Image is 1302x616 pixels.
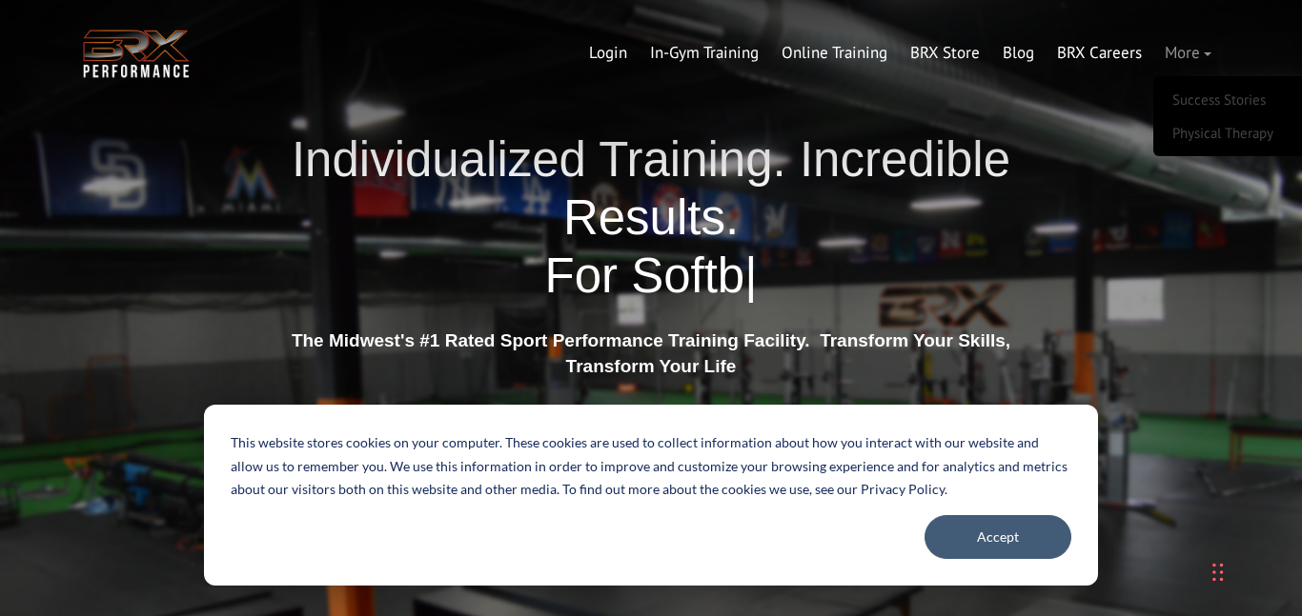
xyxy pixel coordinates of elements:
[744,248,757,303] span: |
[991,30,1046,76] a: Blog
[1046,30,1153,76] a: BRX Careers
[292,330,1010,376] strong: The Midwest's #1 Rated Sport Performance Training Facility. Transform Your Skills, Transform Your...
[770,30,899,76] a: Online Training
[639,30,770,76] a: In-Gym Training
[204,405,1098,586] div: Cookie banner
[578,30,1223,76] div: Navigation Menu
[79,25,193,83] img: BRX Transparent Logo-2
[1153,30,1223,76] a: More
[1029,410,1302,616] iframe: Chat Widget
[1212,544,1224,601] div: Drag
[578,30,639,76] a: Login
[899,30,991,76] a: BRX Store
[284,130,1018,306] h1: Individualized Training. Incredible Results.
[231,431,1071,502] p: This website stores cookies on your computer. These cookies are used to collect information about...
[925,515,1071,559] button: Accept
[544,248,744,303] span: For Softb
